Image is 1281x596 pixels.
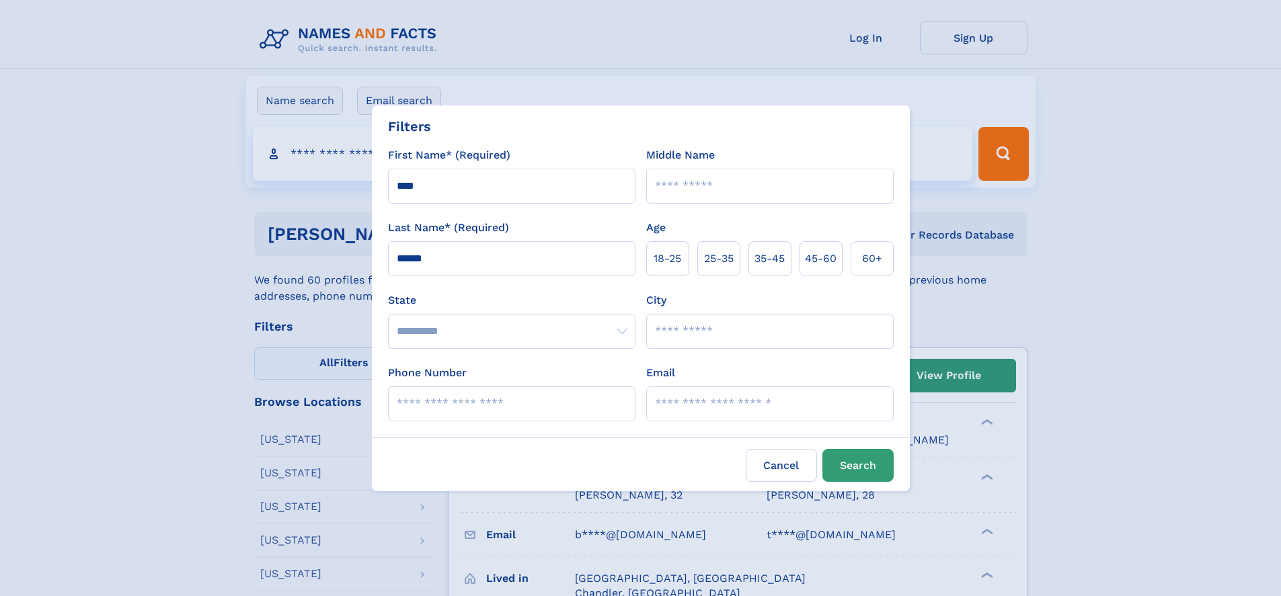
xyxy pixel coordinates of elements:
[646,147,715,163] label: Middle Name
[754,251,785,267] span: 35‑45
[862,251,882,267] span: 60+
[822,449,894,482] button: Search
[646,365,675,381] label: Email
[388,220,509,236] label: Last Name* (Required)
[646,292,666,308] label: City
[388,365,467,381] label: Phone Number
[388,116,431,136] div: Filters
[805,251,837,267] span: 45‑60
[388,292,635,308] label: State
[388,147,510,163] label: First Name* (Required)
[746,449,817,482] label: Cancel
[646,220,666,236] label: Age
[654,251,681,267] span: 18‑25
[704,251,734,267] span: 25‑35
